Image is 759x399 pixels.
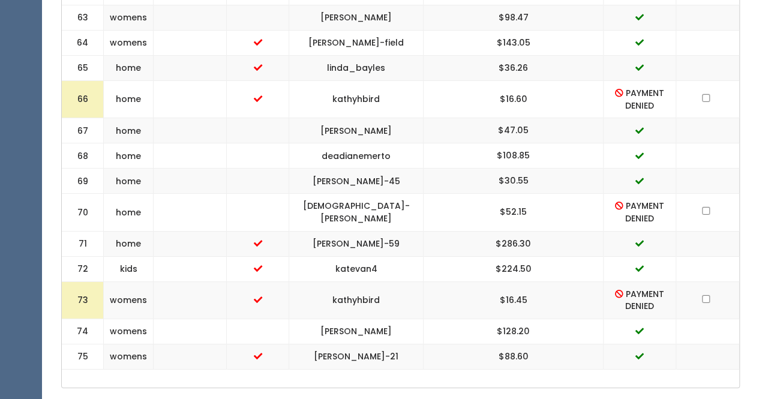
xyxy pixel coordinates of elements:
td: $47.05 [424,118,604,143]
td: [PERSON_NAME] [289,5,424,31]
td: [PERSON_NAME] [289,118,424,143]
td: 66 [62,81,104,118]
td: [DEMOGRAPHIC_DATA]-[PERSON_NAME] [289,194,424,231]
td: 75 [62,344,104,369]
td: $36.26 [424,56,604,81]
td: home [104,194,154,231]
td: kids [104,256,154,281]
td: $88.60 [424,344,604,369]
td: [PERSON_NAME]-field [289,31,424,56]
td: linda_bayles [289,56,424,81]
td: katevan4 [289,256,424,281]
td: 65 [62,56,104,81]
td: womens [104,31,154,56]
td: 70 [62,194,104,231]
td: 72 [62,256,104,281]
td: 73 [62,281,104,319]
span: PAYMENT DENIED [625,288,664,313]
td: $286.30 [424,231,604,256]
td: $16.60 [424,81,604,118]
td: $30.55 [424,169,604,194]
td: [PERSON_NAME] [289,319,424,344]
td: home [104,169,154,194]
td: womens [104,5,154,31]
td: deadianemerto [289,143,424,169]
td: $52.15 [424,194,604,231]
td: home [104,81,154,118]
td: $143.05 [424,31,604,56]
td: womens [104,319,154,344]
td: 64 [62,31,104,56]
td: home [104,143,154,169]
td: home [104,231,154,256]
td: [PERSON_NAME]-59 [289,231,424,256]
td: 69 [62,169,104,194]
td: [PERSON_NAME]-21 [289,344,424,369]
td: 74 [62,319,104,344]
td: 68 [62,143,104,169]
td: $108.85 [424,143,604,169]
td: 67 [62,118,104,143]
td: womens [104,281,154,319]
td: [PERSON_NAME]-45 [289,169,424,194]
span: PAYMENT DENIED [625,200,664,224]
td: home [104,118,154,143]
td: kathyhbird [289,281,424,319]
td: $16.45 [424,281,604,319]
span: PAYMENT DENIED [625,87,664,112]
td: home [104,56,154,81]
td: 71 [62,231,104,256]
td: kathyhbird [289,81,424,118]
td: womens [104,344,154,369]
td: $128.20 [424,319,604,344]
td: $224.50 [424,256,604,281]
td: $98.47 [424,5,604,31]
td: 63 [62,5,104,31]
